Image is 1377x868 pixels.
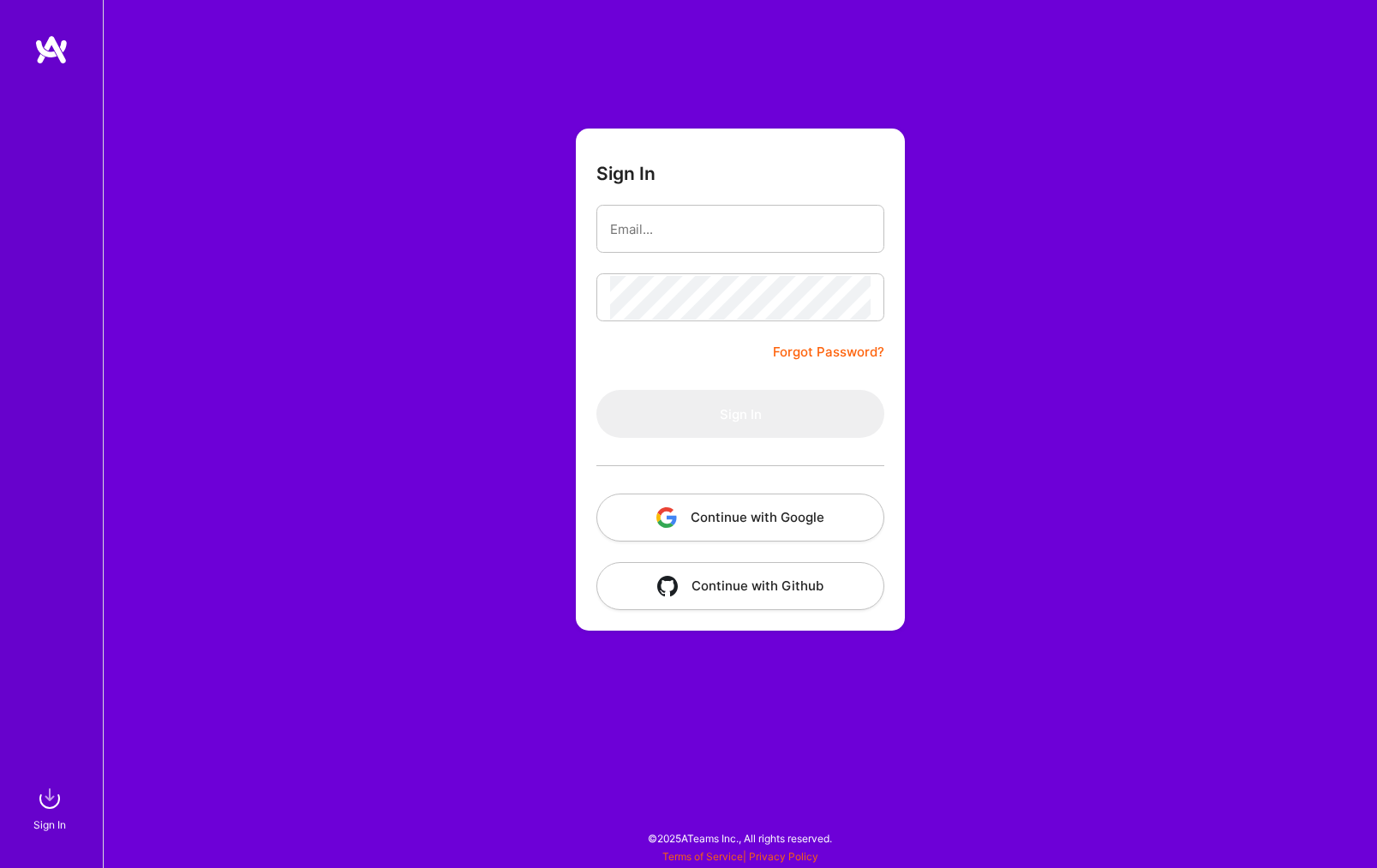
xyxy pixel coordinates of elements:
[662,850,818,863] span: |
[36,781,67,834] a: sign inSign In
[596,163,656,184] h3: Sign In
[34,34,69,65] img: logo
[596,494,884,542] button: Continue with Google
[773,342,884,362] a: Forgot Password?
[657,576,678,596] img: icon
[656,507,677,528] img: icon
[596,562,884,610] button: Continue with Github
[749,850,818,863] a: Privacy Policy
[662,850,743,863] a: Terms of Service
[33,781,67,816] img: sign in
[103,817,1377,859] div: © 2025 ATeams Inc., All rights reserved.
[596,390,884,438] button: Sign In
[33,816,66,834] div: Sign In
[610,207,871,251] input: Email...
